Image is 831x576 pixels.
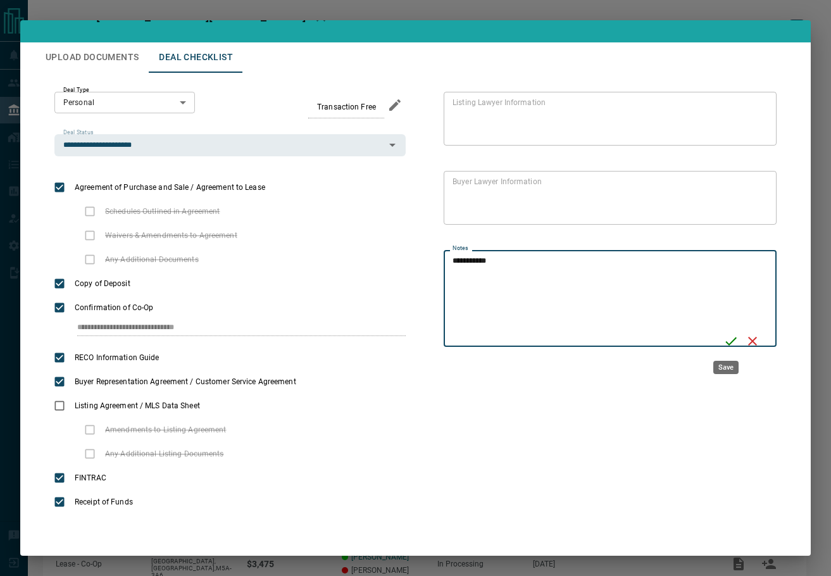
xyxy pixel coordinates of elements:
[713,361,739,374] div: Save
[453,177,763,220] textarea: text field
[35,42,149,73] button: Upload Documents
[72,400,203,411] span: Listing Agreement / MLS Data Sheet
[149,42,243,73] button: Deal Checklist
[102,230,241,241] span: Waivers & Amendments to Agreement
[453,97,763,141] textarea: text field
[72,182,268,193] span: Agreement of Purchase and Sale / Agreement to Lease
[54,92,195,113] div: Personal
[102,424,230,435] span: Amendments to Listing Agreement
[102,206,223,217] span: Schedules Outlined in Agreement
[742,330,763,352] button: Cancel
[453,256,715,342] textarea: text field
[102,448,227,460] span: Any Additional Listing Documents
[72,376,299,387] span: Buyer Representation Agreement / Customer Service Agreement
[720,330,742,352] button: Save
[72,496,136,508] span: Receipt of Funds
[72,302,156,313] span: Confirmation of Co-Op
[72,472,109,484] span: FINTRAC
[72,278,134,289] span: Copy of Deposit
[102,254,202,265] span: Any Additional Documents
[384,136,401,154] button: Open
[384,94,406,116] button: edit
[453,244,468,253] label: Notes
[72,352,162,363] span: RECO Information Guide
[63,128,93,137] label: Deal Status
[77,320,379,336] input: checklist input
[63,86,89,94] label: Deal Type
